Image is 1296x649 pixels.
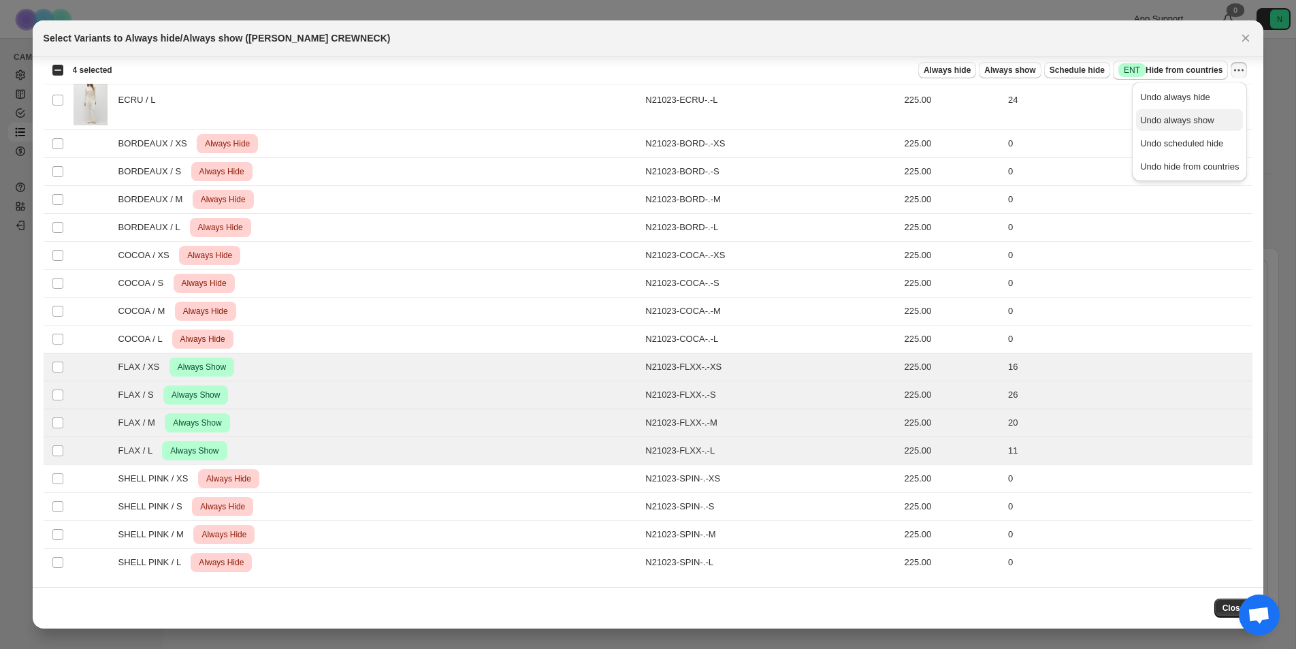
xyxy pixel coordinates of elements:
td: 225.00 [900,437,1004,465]
span: Undo always hide [1140,92,1210,102]
span: Always Hide [204,471,254,487]
span: ENT [1124,65,1140,76]
td: N21023-FLXX-.-XS [641,353,900,381]
span: FLAX / XS [118,360,167,374]
span: Always Show [169,387,223,403]
td: 0 [1004,242,1252,270]
span: BORDEAUX / L [118,221,187,234]
span: Always Hide [198,191,248,208]
td: 225.00 [900,270,1004,298]
span: BORDEAUX / S [118,165,189,178]
span: Always Hide [195,219,246,236]
span: Always Hide [179,275,229,291]
td: N21023-FLXX-.-S [641,381,900,409]
td: 225.00 [900,326,1004,353]
span: SHELL PINK / XS [118,472,196,486]
span: SHELL PINK / M [118,528,191,541]
td: 0 [1004,465,1252,493]
td: N21023-BORD-.-L [641,214,900,242]
td: N21023-COCA-.-M [641,298,900,326]
td: 11 [1004,437,1252,465]
td: 20 [1004,409,1252,437]
div: Open chat [1239,595,1280,635]
td: 225.00 [900,549,1004,577]
td: 225.00 [900,298,1004,326]
span: Always Hide [180,303,231,319]
button: Schedule hide [1044,62,1110,78]
span: 4 selected [73,65,112,76]
button: Undo always show [1136,109,1243,131]
td: 24 [1004,70,1252,130]
td: 225.00 [900,242,1004,270]
td: N21023-FLXX-.-M [641,409,900,437]
td: N21023-FLXX-.-L [641,437,900,465]
span: FLAX / M [118,416,163,430]
td: 225.00 [900,214,1004,242]
td: 0 [1004,186,1252,214]
span: Hide from countries [1118,63,1222,77]
td: 225.00 [900,409,1004,437]
button: More actions [1231,62,1247,78]
td: 0 [1004,214,1252,242]
button: Close [1214,599,1253,618]
td: 26 [1004,381,1252,409]
td: 0 [1004,326,1252,353]
td: 225.00 [900,353,1004,381]
span: Undo hide from countries [1140,161,1239,172]
h2: Select Variants to Always hide/Always show ([PERSON_NAME] CREWNECK) [44,31,391,45]
td: 225.00 [900,521,1004,549]
td: 225.00 [900,158,1004,186]
td: N21023-SPIN-.-L [641,549,900,577]
td: 0 [1004,158,1252,186]
button: Always hide [918,62,976,78]
span: Always Hide [197,498,248,515]
span: COCOA / S [118,276,171,290]
span: Always Hide [202,136,253,152]
span: Always hide [924,65,971,76]
td: N21023-COCA-.-XS [641,242,900,270]
td: 225.00 [900,70,1004,130]
td: 225.00 [900,381,1004,409]
button: Undo always hide [1136,86,1243,108]
span: COCOA / L [118,332,169,346]
span: COCOA / XS [118,249,177,262]
td: 225.00 [900,186,1004,214]
td: 16 [1004,353,1252,381]
span: ECRU / L [118,93,163,107]
td: N21023-SPIN-.-M [641,521,900,549]
img: N21023_AMBER_ECRU_4012.jpg [74,74,108,125]
span: BORDEAUX / M [118,193,190,206]
td: N21023-BORD-.-M [641,186,900,214]
span: SHELL PINK / L [118,556,189,569]
td: 0 [1004,521,1252,549]
td: N21023-SPIN-.-S [641,493,900,521]
span: Undo always show [1140,115,1214,125]
td: N21023-COCA-.-S [641,270,900,298]
td: 0 [1004,549,1252,577]
span: FLAX / L [118,444,160,458]
span: Always Show [167,443,221,459]
td: N21023-COCA-.-L [641,326,900,353]
span: Always show [984,65,1035,76]
span: Always Show [170,415,224,431]
td: 0 [1004,270,1252,298]
td: 225.00 [900,493,1004,521]
span: Schedule hide [1050,65,1105,76]
span: BORDEAUX / XS [118,137,195,151]
td: N21023-BORD-.-S [641,158,900,186]
span: SHELL PINK / S [118,500,190,513]
button: Undo scheduled hide [1136,132,1243,154]
span: FLAX / S [118,388,161,402]
button: Close [1236,29,1255,48]
td: 225.00 [900,130,1004,158]
button: Undo hide from countries [1136,155,1243,177]
td: 0 [1004,130,1252,158]
span: Undo scheduled hide [1140,138,1223,148]
span: Always Hide [178,331,228,347]
td: 0 [1004,298,1252,326]
span: Always Hide [197,163,247,180]
td: 0 [1004,493,1252,521]
span: Always Show [175,359,229,375]
td: N21023-BORD-.-XS [641,130,900,158]
td: N21023-SPIN-.-XS [641,465,900,493]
